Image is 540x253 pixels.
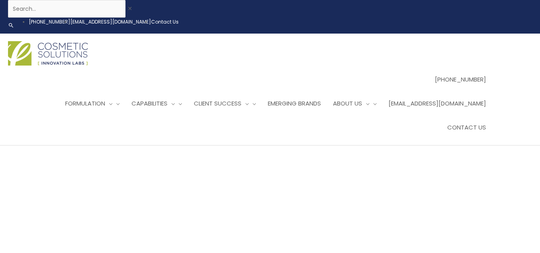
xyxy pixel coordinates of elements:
a: Contact Us [151,18,179,25]
a: Formulation [59,92,126,116]
a: [EMAIL_ADDRESS][DOMAIN_NAME] [383,92,492,116]
span: Capabilities [132,99,167,108]
a: Search icon link [8,22,14,30]
a: About Us [327,92,383,116]
a: Capabilities [126,92,188,116]
img: Cosmetic Solutions Logo [8,41,88,66]
span: Formulation [65,99,105,108]
span: [PHONE_NUMBER] [435,75,486,84]
a: [EMAIL_ADDRESS][DOMAIN_NAME] [70,18,151,25]
span: About Us [333,99,362,108]
nav: Site Navigation [53,68,492,139]
span: Contact Us [447,123,486,131]
a: Emerging Brands [262,92,327,116]
a: Client Success [188,92,262,116]
a: [PHONE_NUMBER] [29,18,70,25]
span: Emerging Brands [268,99,321,108]
a: Contact Us [441,116,492,139]
span: [EMAIL_ADDRESS][DOMAIN_NAME] [389,99,486,108]
a: [PHONE_NUMBER] [429,68,492,92]
span: Client Success [194,99,241,108]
